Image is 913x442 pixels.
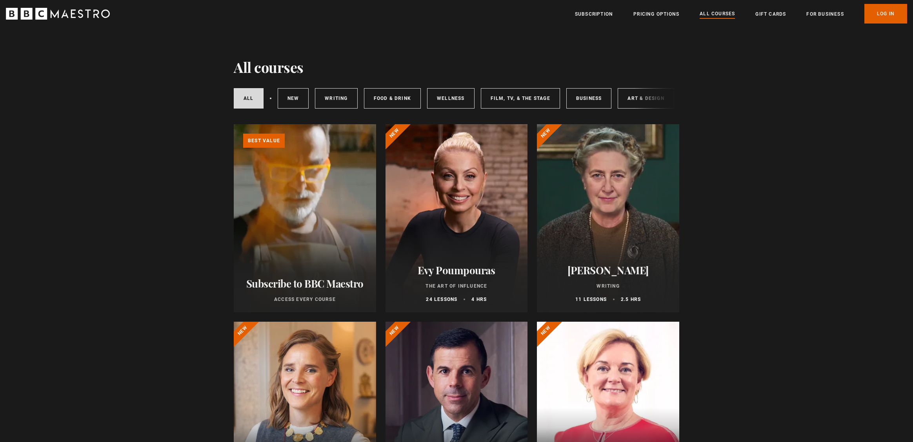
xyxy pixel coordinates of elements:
[755,10,786,18] a: Gift Cards
[364,88,421,109] a: Food & Drink
[395,264,518,276] h2: Evy Poumpouras
[575,10,613,18] a: Subscription
[278,88,309,109] a: New
[864,4,907,24] a: Log In
[806,10,844,18] a: For business
[234,59,304,75] h1: All courses
[618,88,674,109] a: Art & Design
[633,10,679,18] a: Pricing Options
[427,88,475,109] a: Wellness
[243,134,285,148] p: Best value
[395,283,518,290] p: The Art of Influence
[575,4,907,24] nav: Primary
[6,8,110,20] svg: BBC Maestro
[471,296,487,303] p: 4 hrs
[234,88,264,109] a: All
[700,10,735,18] a: All Courses
[386,124,528,312] a: Evy Poumpouras The Art of Influence 24 lessons 4 hrs New
[566,88,612,109] a: Business
[621,296,641,303] p: 2.5 hrs
[315,88,357,109] a: Writing
[546,264,670,276] h2: [PERSON_NAME]
[575,296,607,303] p: 11 lessons
[481,88,560,109] a: Film, TV, & The Stage
[537,124,679,312] a: [PERSON_NAME] Writing 11 lessons 2.5 hrs New
[546,283,670,290] p: Writing
[426,296,457,303] p: 24 lessons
